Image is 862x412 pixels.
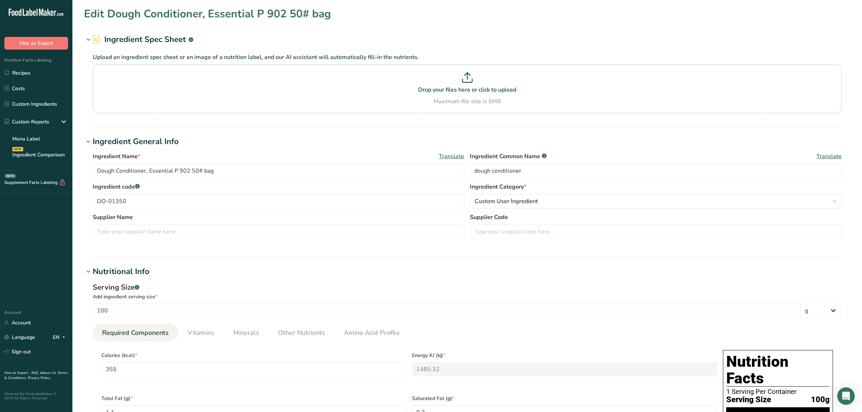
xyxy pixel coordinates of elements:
[93,213,464,222] label: Supplier Name
[470,213,842,222] label: Supplier Code
[93,136,179,148] div: Ingredient General Info
[412,352,718,359] span: Energy KJ (kj)
[726,353,830,387] h1: Nutrition Facts
[93,293,842,300] div: Add ingredient serving size
[4,370,68,381] a: Terms & Conditions .
[4,370,30,375] a: Hire an Expert .
[233,328,259,338] span: Minerals
[412,395,718,402] span: Saturated Fat (g)
[93,266,150,278] div: Nutritional Info
[93,182,464,191] label: Ingredient code
[470,182,842,191] label: Ingredient Category
[470,194,842,209] button: Custom User Ingredient
[470,164,842,178] input: Type an alternate ingredient name if you have
[4,392,68,400] div: Powered By FoodLabelMaker © 2025 All Rights Reserved
[93,164,464,178] input: Type your ingredient name here
[5,174,16,178] div: BETA
[28,375,50,381] a: Privacy Policy
[31,370,40,375] a: FAQ .
[93,194,464,209] input: Type your ingredient code here
[4,331,35,344] a: Language
[344,328,400,338] span: Amino Acid Profile
[470,224,842,239] input: Type your supplier code here
[93,282,842,293] div: Serving Size
[93,224,464,239] input: Type your supplier name here
[102,328,169,338] span: Required Components
[278,328,325,338] span: Other Nutrients
[93,152,140,161] span: Ingredient Name
[439,152,464,161] span: Translate
[726,388,830,395] div: 1 Serving Per Container
[4,118,49,126] div: Custom Reports
[4,37,68,50] button: Hire an Expert
[101,352,407,359] span: Calories (kcal)
[470,152,547,161] span: Ingredient Common Name
[837,387,855,405] div: Open Intercom Messenger
[726,395,771,404] span: Serving Size
[811,395,830,404] span: 100g
[84,6,331,22] h1: Edit Dough Conditioner, Essential P 902 50# bag
[40,370,58,375] a: About Us .
[93,53,842,62] p: Upload an ingredient spec sheet or an image of a nutrition label, and our AI assistant will autom...
[816,152,842,161] span: Translate
[94,85,840,94] p: Drop your files here or click to upload
[12,147,23,151] div: NEW
[188,328,214,338] span: Vitamins
[93,303,800,318] input: Type your serving size here
[475,197,538,206] span: Custom User Ingredient
[101,395,407,402] span: Total Fat (g)
[94,97,840,106] div: Maximum file size is 5MB
[53,333,68,342] div: EN
[93,34,193,46] h2: Ingredient Spec Sheet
